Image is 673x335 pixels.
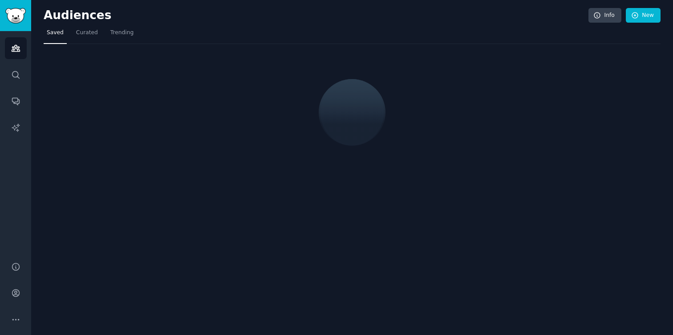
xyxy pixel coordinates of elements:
span: Trending [110,29,134,37]
span: Saved [47,29,64,37]
img: GummySearch logo [5,8,26,24]
a: Saved [44,26,67,44]
a: Info [588,8,621,23]
h2: Audiences [44,8,588,23]
a: Curated [73,26,101,44]
span: Curated [76,29,98,37]
a: New [626,8,661,23]
a: Trending [107,26,137,44]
